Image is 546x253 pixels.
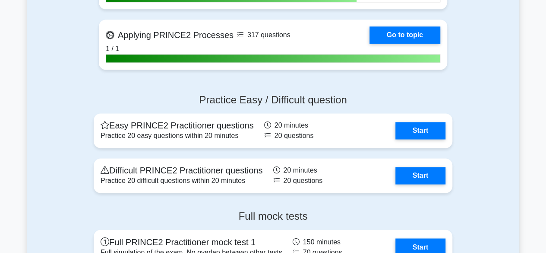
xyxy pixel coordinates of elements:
a: Start [395,122,445,139]
a: Start [395,167,445,184]
h4: Full mock tests [94,210,452,223]
a: Go to topic [369,26,440,44]
h4: Practice Easy / Difficult question [94,94,452,106]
